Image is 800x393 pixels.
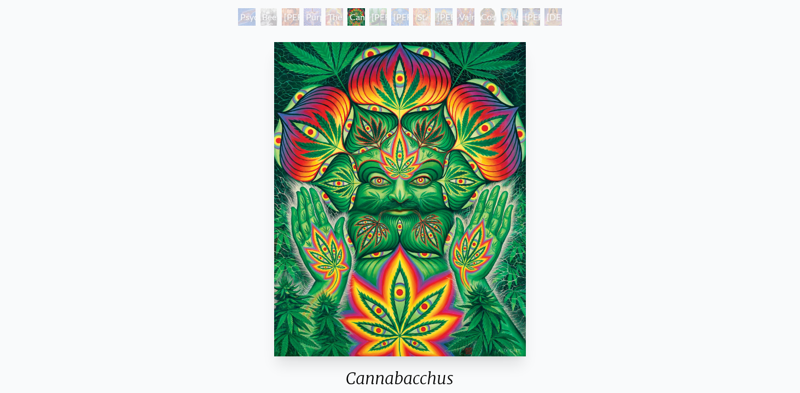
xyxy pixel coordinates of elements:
[435,8,453,26] div: [PERSON_NAME]
[282,8,299,26] div: [PERSON_NAME] M.D., Cartographer of Consciousness
[391,8,409,26] div: [PERSON_NAME] & the New Eleusis
[457,8,474,26] div: Vajra Guru
[326,8,343,26] div: The Shulgins and their Alchemical Angels
[523,8,540,26] div: [PERSON_NAME]
[479,8,496,26] div: Cosmic [DEMOGRAPHIC_DATA]
[347,8,365,26] div: Cannabacchus
[544,8,562,26] div: [DEMOGRAPHIC_DATA]
[413,8,431,26] div: St. [PERSON_NAME] & The LSD Revelation Revolution
[369,8,387,26] div: [PERSON_NAME][US_STATE] - Hemp Farmer
[238,8,256,26] div: Psychedelic Healing
[304,8,321,26] div: Purple [DEMOGRAPHIC_DATA]
[501,8,518,26] div: Dalai Lama
[260,8,277,26] div: Beethoven
[274,42,526,356] img: Cannabacchus-2006-Alex-Grey-watermarked.jpg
